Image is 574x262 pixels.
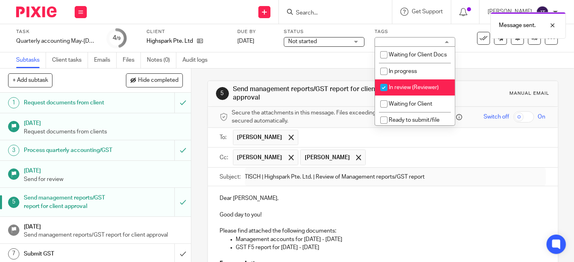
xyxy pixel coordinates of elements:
div: 7 [8,248,19,260]
div: Quarterly accounting May-Jul25 [16,37,97,45]
a: Client tasks [52,52,88,68]
img: Pixie [16,6,57,17]
p: Send management reports/GST report for client approval [24,231,183,239]
div: Quarterly accounting May-[DATE] [16,37,97,45]
h1: Request documents from client [24,97,119,109]
span: Waiting for Client [389,101,432,107]
p: Message sent. [499,21,536,29]
label: Subject: [220,173,241,181]
span: Secure the attachments in this message. Files exceeding the size limit (10MB) will be secured aut... [232,109,454,125]
h1: [DATE] [24,117,183,127]
div: 4 [113,33,121,43]
p: Please find attached the following documents: [220,227,546,235]
small: /9 [116,36,121,41]
img: svg%3E [536,6,549,19]
a: Files [123,52,141,68]
div: 3 [8,145,19,156]
label: Cc: [220,154,229,162]
p: Send for review [24,175,183,183]
span: On [538,113,546,121]
button: Hide completed [126,73,183,87]
span: Waiting for Client Docs [389,52,447,58]
p: Dear [PERSON_NAME], [220,194,546,202]
h1: [DATE] [24,221,183,231]
h1: Send management reports/GST report for client approval [233,85,400,102]
a: Audit logs [182,52,214,68]
span: [DATE] [237,38,254,44]
p: Highspark Pte. Ltd [147,37,193,45]
label: To: [220,133,229,141]
h1: Submit GST [24,248,119,260]
label: Status [284,29,365,35]
h1: Process quarterly accounting/GST [24,144,119,156]
div: Manual email [510,90,550,97]
span: Ready to submit/file [389,117,440,123]
div: 5 [216,87,229,100]
span: In progress [389,69,417,74]
label: Task [16,29,97,35]
p: Request documents from clients [24,128,183,136]
span: [PERSON_NAME] [237,133,283,141]
div: 5 [8,197,19,208]
div: 1 [8,97,19,108]
h1: Send management reports/GST report for client approval [24,192,119,212]
span: Switch off [484,113,509,121]
a: Emails [94,52,117,68]
a: Subtasks [16,52,46,68]
p: Management accounts for [DATE] - [DATE] [236,235,546,243]
a: Notes (0) [147,52,176,68]
span: Hide completed [138,77,178,84]
span: In review (Reviewer) [389,85,439,90]
button: + Add subtask [8,73,52,87]
span: Not started [288,39,317,44]
p: Good day to you! [220,211,546,219]
h1: [DATE] [24,165,183,175]
p: GST F5 report for [DATE] - [DATE] [236,243,546,252]
span: [PERSON_NAME] [237,154,283,162]
span: [PERSON_NAME] [305,154,350,162]
label: Client [147,29,227,35]
label: Due by [237,29,274,35]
